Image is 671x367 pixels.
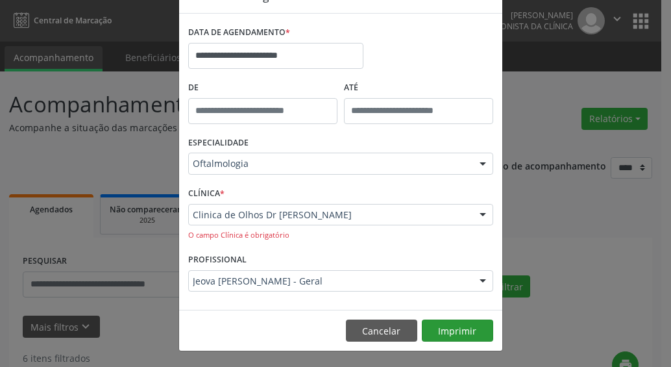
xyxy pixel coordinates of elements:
button: Imprimir [422,320,493,342]
span: Oftalmologia [193,157,467,170]
label: DATA DE AGENDAMENTO [188,23,290,43]
label: De [188,78,337,98]
label: CLÍNICA [188,184,225,204]
label: ATÉ [344,78,493,98]
div: O campo Clínica é obrigatório [188,230,493,241]
span: Clinica de Olhos Dr [PERSON_NAME] [193,209,467,221]
label: ESPECIALIDADE [188,133,249,153]
button: Cancelar [346,320,417,342]
span: Jeova [PERSON_NAME] - Geral [193,275,467,288]
label: PROFISSIONAL [188,250,247,270]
